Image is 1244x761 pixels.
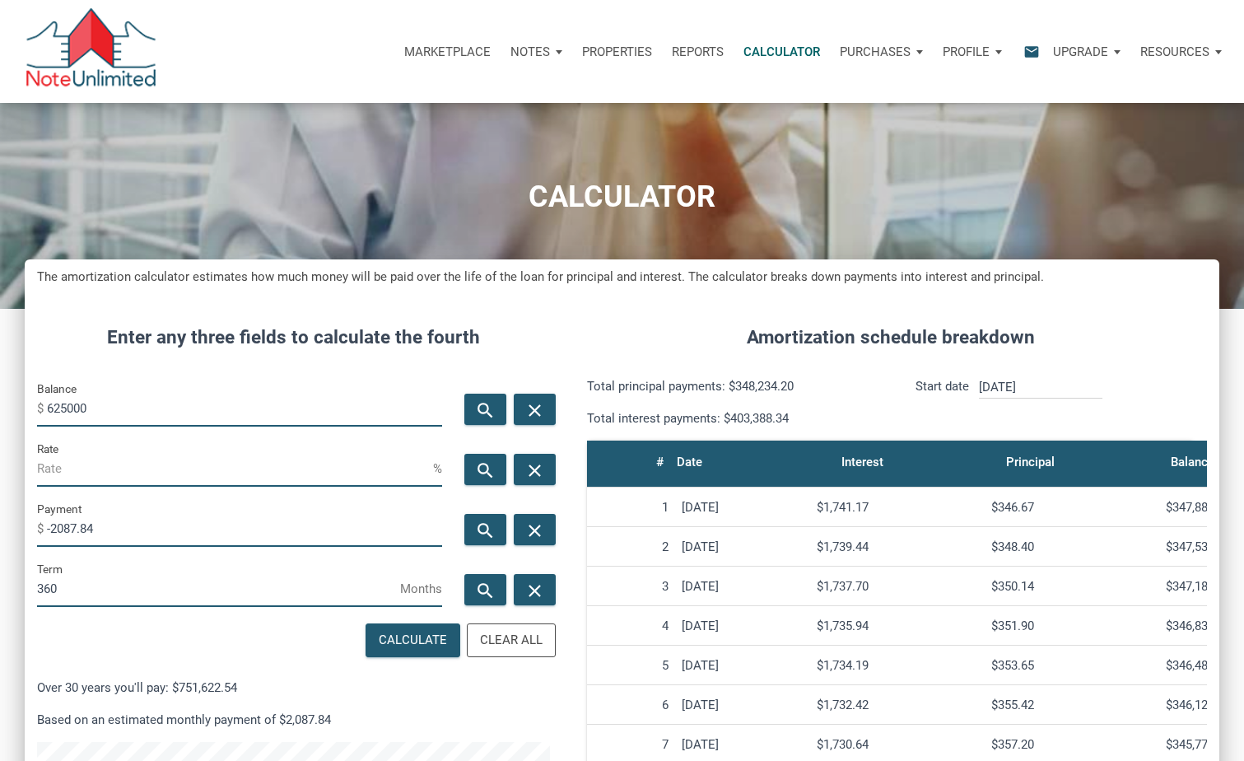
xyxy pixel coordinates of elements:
input: Balance [47,390,442,427]
h4: Amortization schedule breakdown [575,324,1207,352]
button: close [514,454,556,485]
p: Total interest payments: $403,388.34 [587,409,878,428]
div: $1,730.64 [817,737,978,752]
button: Clear All [467,623,556,657]
h5: The amortization calculator estimates how much money will be paid over the life of the loan for p... [37,268,1207,287]
button: Purchases [830,27,933,77]
div: Calculate [379,631,447,650]
div: [DATE] [682,539,804,554]
div: $1,734.19 [817,658,978,673]
p: Over 30 years you'll pay: $751,622.54 [37,678,550,698]
p: Upgrade [1053,44,1108,59]
div: $353.65 [991,658,1153,673]
div: $355.42 [991,698,1153,712]
i: close [524,580,544,600]
button: Calculate [366,623,460,657]
span: $ [37,516,47,542]
p: Properties [582,44,652,59]
p: Profile [943,44,990,59]
div: Interest [841,451,883,474]
div: $348.40 [991,539,1153,554]
label: Term [37,559,63,579]
div: Balance [1171,451,1214,474]
div: [DATE] [682,737,804,752]
i: search [476,520,496,540]
a: Calculator [734,27,830,77]
a: Properties [572,27,662,77]
div: $1,735.94 [817,619,978,633]
div: 2 [594,539,669,554]
div: Principal [1006,451,1055,474]
input: Payment [47,510,442,547]
p: Reports [672,44,724,59]
div: $1,732.42 [817,698,978,712]
div: 5 [594,658,669,673]
input: Rate [37,450,433,487]
button: email [1011,27,1043,77]
button: Upgrade [1043,27,1130,77]
p: Start date [916,376,969,428]
p: Marketplace [404,44,491,59]
h4: Enter any three fields to calculate the fourth [37,324,550,352]
button: Marketplace [394,27,501,77]
div: [DATE] [682,658,804,673]
div: 4 [594,619,669,633]
button: search [464,454,506,485]
p: Notes [510,44,550,59]
div: $346.67 [991,500,1153,515]
p: Resources [1140,44,1209,59]
button: search [464,574,506,605]
i: close [524,520,544,540]
div: 1 [594,500,669,515]
span: $ [37,395,47,422]
i: email [1022,42,1041,61]
i: search [476,399,496,420]
div: [DATE] [682,579,804,594]
p: Calculator [743,44,820,59]
span: % [433,455,442,482]
div: $351.90 [991,619,1153,633]
p: Total principal payments: $348,234.20 [587,376,878,396]
div: # [656,451,664,474]
div: [DATE] [682,500,804,515]
span: Months [400,576,442,602]
div: $1,739.44 [817,539,978,554]
button: Notes [501,27,572,77]
div: Date [677,451,702,474]
div: $350.14 [991,579,1153,594]
button: close [514,574,556,605]
p: Purchases [840,44,911,59]
div: $1,737.70 [817,579,978,594]
i: search [476,580,496,600]
div: $357.20 [991,737,1153,752]
i: close [524,399,544,420]
label: Payment [37,499,82,519]
input: Term [37,570,400,607]
button: Resources [1130,27,1232,77]
div: [DATE] [682,619,804,633]
div: 7 [594,737,669,752]
div: 3 [594,579,669,594]
button: close [514,394,556,425]
label: Balance [37,379,77,399]
label: Rate [37,439,58,459]
button: close [514,514,556,545]
div: 6 [594,698,669,712]
i: search [476,460,496,480]
button: search [464,514,506,545]
div: Clear All [480,631,543,650]
button: search [464,394,506,425]
button: Reports [662,27,734,77]
h1: CALCULATOR [12,180,1232,214]
img: NoteUnlimited [25,8,157,95]
p: Based on an estimated monthly payment of $2,087.84 [37,710,550,730]
div: [DATE] [682,698,804,712]
div: $1,741.17 [817,500,978,515]
button: Profile [933,27,1012,77]
i: close [524,460,544,480]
